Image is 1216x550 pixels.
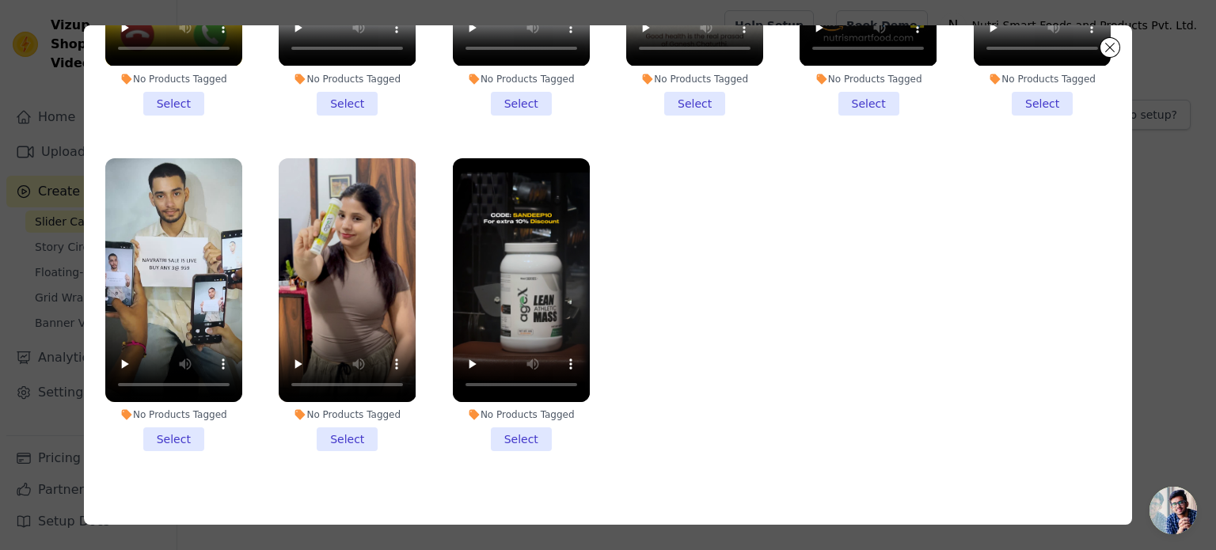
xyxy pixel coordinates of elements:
div: No Products Tagged [453,73,590,85]
div: No Products Tagged [279,408,416,421]
div: No Products Tagged [105,73,242,85]
button: Close modal [1100,38,1119,57]
div: Open chat [1149,487,1197,534]
div: No Products Tagged [279,73,416,85]
div: No Products Tagged [453,408,590,421]
div: No Products Tagged [800,73,937,85]
div: No Products Tagged [105,408,242,421]
div: No Products Tagged [974,73,1111,85]
div: No Products Tagged [626,73,763,85]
